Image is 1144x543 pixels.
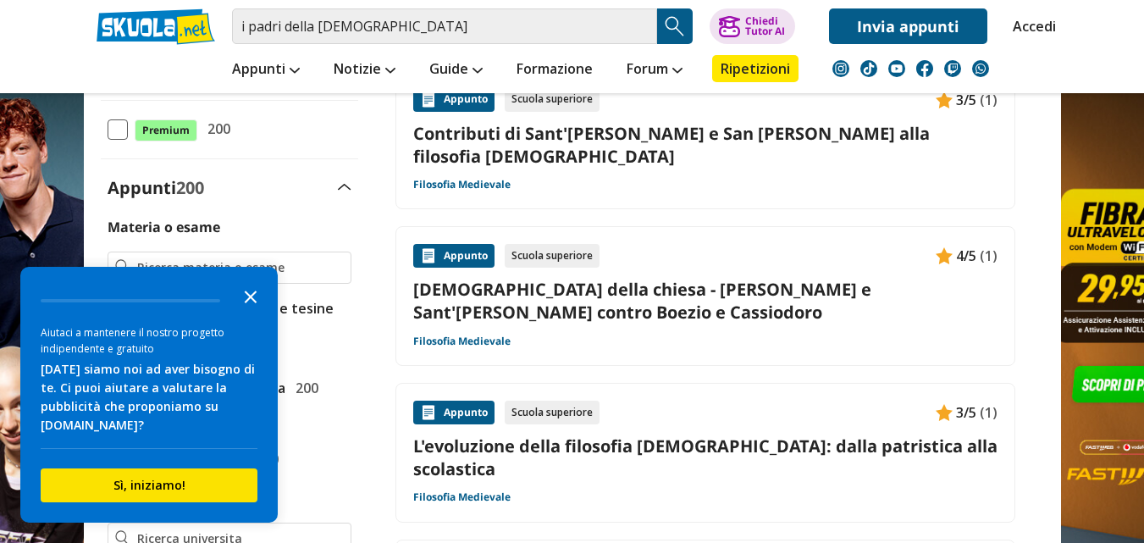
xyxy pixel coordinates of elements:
div: [DATE] siamo noi ad aver bisogno di te. Ci puoi aiutare a valutare la pubblicità che proponiamo s... [41,360,257,435]
a: Appunti [228,55,304,86]
div: Survey [20,267,278,523]
a: [DEMOGRAPHIC_DATA] della chiesa - [PERSON_NAME] e Sant'[PERSON_NAME] contro Boezio e Cassiodoro [413,278,998,324]
a: Filosofia Medievale [413,335,511,348]
img: Ricerca materia o esame [115,259,131,276]
span: 3/5 [956,402,976,424]
img: twitch [944,60,961,77]
div: Aiutaci a mantenere il nostro progetto indipendente e gratuito [41,324,257,357]
a: Notizie [329,55,400,86]
span: (1) [980,89,998,111]
a: Contributi di Sant'[PERSON_NAME] e San [PERSON_NAME] alla filosofia [DEMOGRAPHIC_DATA] [413,122,998,168]
a: Filosofia Medievale [413,490,511,504]
img: Appunti contenuto [420,91,437,108]
img: WhatsApp [972,60,989,77]
div: Appunto [413,244,495,268]
div: Appunto [413,88,495,112]
span: Premium [135,119,197,141]
span: 3/5 [956,89,976,111]
img: Cerca appunti, riassunti o versioni [662,14,688,39]
span: (1) [980,245,998,267]
input: Ricerca materia o esame [137,259,343,276]
input: Cerca appunti, riassunti o versioni [232,8,657,44]
span: (1) [980,402,998,424]
img: youtube [888,60,905,77]
div: Scuola superiore [505,88,600,112]
img: instagram [832,60,849,77]
a: L'evoluzione della filosofia [DEMOGRAPHIC_DATA]: dalla patristica alla scolastica [413,435,998,480]
a: Accedi [1013,8,1048,44]
a: Forum [622,55,687,86]
button: Sì, iniziamo! [41,468,257,502]
div: Appunto [413,401,495,424]
a: Ripetizioni [712,55,799,82]
label: Materia o esame [108,218,220,236]
span: 200 [289,377,318,399]
a: Formazione [512,55,597,86]
img: Appunti contenuto [936,247,953,264]
span: 4/5 [956,245,976,267]
img: tiktok [860,60,877,77]
img: facebook [916,60,933,77]
span: 200 [201,118,230,140]
button: ChiediTutor AI [710,8,795,44]
img: Appunti contenuto [420,247,437,264]
img: Apri e chiudi sezione [338,184,351,191]
label: Appunti [108,176,204,199]
button: Search Button [657,8,693,44]
div: Scuola superiore [505,244,600,268]
div: Scuola superiore [505,401,600,424]
span: 200 [176,176,204,199]
a: Guide [425,55,487,86]
a: Invia appunti [829,8,987,44]
img: Appunti contenuto [936,404,953,421]
div: Chiedi Tutor AI [745,16,785,36]
img: Appunti contenuto [936,91,953,108]
img: Appunti contenuto [420,404,437,421]
a: Filosofia Medievale [413,178,511,191]
button: Close the survey [234,279,268,313]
